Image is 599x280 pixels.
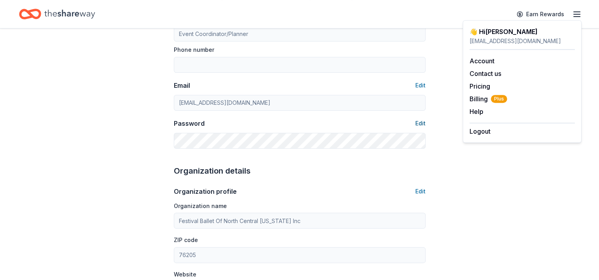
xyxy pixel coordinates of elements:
span: Billing [470,94,507,104]
button: Contact us [470,69,501,78]
div: 👋 Hi [PERSON_NAME] [470,27,575,36]
button: Edit [415,119,426,128]
button: BillingPlus [470,94,507,104]
button: Edit [415,187,426,196]
div: Organization details [174,165,426,177]
button: Help [470,107,483,116]
button: Edit [415,81,426,90]
div: [EMAIL_ADDRESS][DOMAIN_NAME] [470,36,575,46]
label: Website [174,271,196,278]
span: Plus [491,95,507,103]
label: Organization name [174,202,227,210]
a: Earn Rewards [512,7,569,21]
div: Password [174,119,205,128]
a: Home [19,5,95,23]
a: Pricing [470,82,490,90]
label: ZIP code [174,236,198,244]
div: Email [174,81,190,90]
input: 12345 (U.S. only) [174,247,426,263]
a: Account [470,57,494,65]
label: Phone number [174,46,214,54]
button: Logout [470,127,491,136]
div: Organization profile [174,187,237,196]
